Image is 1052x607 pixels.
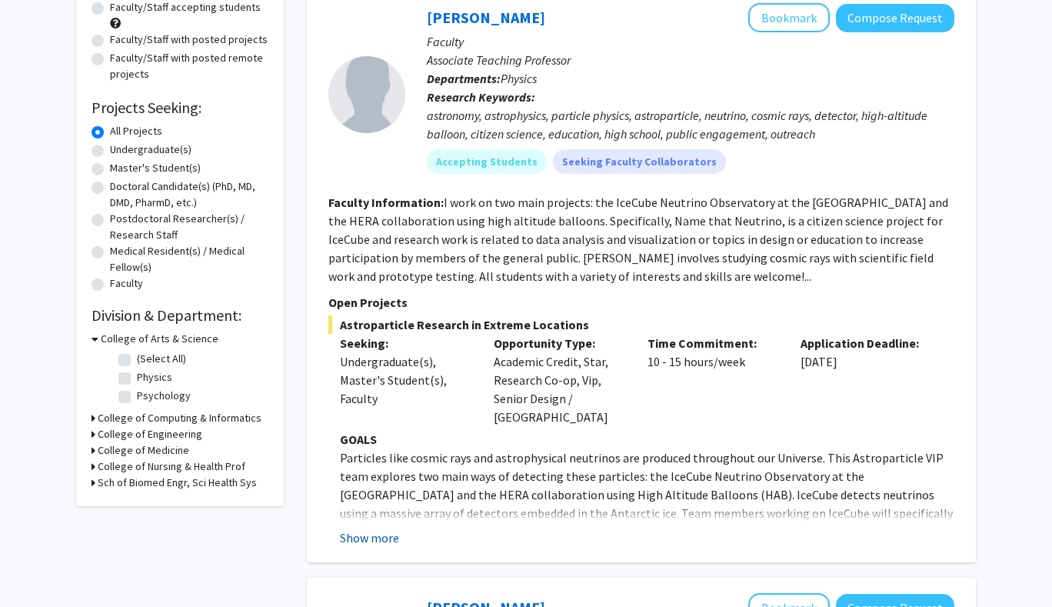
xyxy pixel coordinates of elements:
a: [PERSON_NAME] [427,8,545,27]
label: Postdoctoral Researcher(s) / Research Staff [110,211,268,243]
div: [DATE] [789,334,943,426]
label: Undergraduate(s) [110,142,191,158]
p: Associate Teaching Professor [427,51,954,69]
div: astronomy, astrophysics, particle physics, astroparticle, neutrino, cosmic rays, detector, high-a... [427,106,954,143]
p: Opportunity Type: [494,334,624,352]
mat-chip: Seeking Faculty Collaborators [553,149,726,174]
b: Faculty Information: [328,195,444,210]
b: Research Keywords: [427,89,535,105]
h3: College of Computing & Informatics [98,410,261,426]
h3: College of Arts & Science [101,331,218,347]
label: Doctoral Candidate(s) (PhD, MD, DMD, PharmD, etc.) [110,178,268,211]
p: Time Commitment: [648,334,778,352]
div: Academic Credit, Star, Research Co-op, Vip, Senior Design / [GEOGRAPHIC_DATA] [482,334,636,426]
label: All Projects [110,123,162,139]
button: Add Christina Love to Bookmarks [748,3,830,32]
p: Application Deadline: [801,334,931,352]
h2: Projects Seeking: [92,98,268,117]
h3: College of Engineering [98,426,202,442]
label: (Select All) [137,351,186,367]
button: Compose Request to Christina Love [836,4,954,32]
h3: College of Nursing & Health Prof [98,459,245,475]
fg-read-more: I work on two main projects: the IceCube Neutrino Observatory at the [GEOGRAPHIC_DATA] and the HE... [328,195,948,284]
label: Faculty/Staff with posted remote projects [110,50,268,82]
button: Show more [340,529,399,547]
label: Master's Student(s) [110,160,201,176]
label: Physics [137,369,172,385]
p: Faculty [427,32,954,51]
p: Open Projects [328,293,954,312]
mat-chip: Accepting Students [427,149,547,174]
p: Seeking: [340,334,471,352]
label: Medical Resident(s) / Medical Fellow(s) [110,243,268,275]
iframe: Chat [12,538,65,595]
div: Undergraduate(s), Master's Student(s), Faculty [340,352,471,408]
span: Astroparticle Research in Extreme Locations [328,315,954,334]
label: Faculty/Staff with posted projects [110,32,268,48]
strong: GOALS [340,432,377,447]
span: Physics [501,71,537,86]
p: Particles like cosmic rays and astrophysical neutrinos are produced throughout our Universe. This... [340,449,954,578]
h3: Sch of Biomed Engr, Sci Health Sys [98,475,257,491]
label: Faculty [110,275,143,292]
h3: College of Medicine [98,442,189,459]
b: Departments: [427,71,501,86]
div: 10 - 15 hours/week [636,334,790,426]
h2: Division & Department: [92,306,268,325]
label: Psychology [137,388,191,404]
